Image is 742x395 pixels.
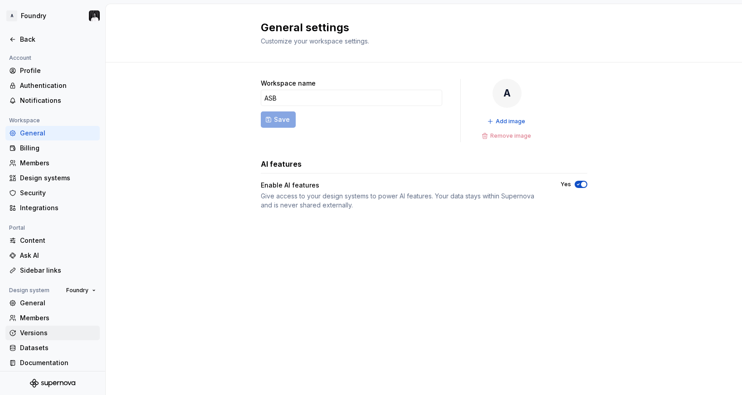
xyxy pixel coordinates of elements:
[20,159,96,168] div: Members
[20,129,96,138] div: General
[493,79,522,108] div: A
[5,171,100,185] a: Design systems
[20,35,96,44] div: Back
[5,201,100,215] a: Integrations
[5,32,100,47] a: Back
[5,285,53,296] div: Design system
[5,186,100,200] a: Security
[30,379,75,388] svg: Supernova Logo
[261,181,319,190] div: Enable AI features
[5,115,44,126] div: Workspace
[561,181,571,188] label: Yes
[5,341,100,355] a: Datasets
[261,159,302,169] h3: AI features
[20,96,96,105] div: Notifications
[20,358,96,367] div: Documentation
[496,118,525,125] span: Add image
[6,10,17,21] div: A
[5,156,100,170] a: Members
[5,53,35,63] div: Account
[5,311,100,325] a: Members
[5,63,100,78] a: Profile
[261,192,544,210] div: Give access to your design systems to power AI features. Your data stays within Supernova and is ...
[20,66,96,75] div: Profile
[5,78,100,93] a: Authentication
[5,233,100,248] a: Content
[89,10,100,21] img: Raj Narandas
[5,326,100,340] a: Versions
[5,141,100,155] a: Billing
[20,328,96,337] div: Versions
[66,287,88,294] span: Foundry
[5,248,100,263] a: Ask AI
[2,6,103,26] button: AFoundryRaj Narandas
[5,222,29,233] div: Portal
[20,173,96,183] div: Design systems
[261,20,576,35] h2: General settings
[5,356,100,370] a: Documentation
[20,251,96,260] div: Ask AI
[20,299,96,308] div: General
[5,93,100,108] a: Notifications
[20,188,96,197] div: Security
[20,313,96,323] div: Members
[5,296,100,310] a: General
[5,263,100,278] a: Sidebar links
[484,115,529,128] button: Add image
[21,11,46,20] div: Foundry
[20,81,96,90] div: Authentication
[261,37,369,45] span: Customize your workspace settings.
[20,144,96,153] div: Billing
[20,343,96,352] div: Datasets
[20,203,96,212] div: Integrations
[20,266,96,275] div: Sidebar links
[5,126,100,140] a: General
[20,236,96,245] div: Content
[261,79,316,88] label: Workspace name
